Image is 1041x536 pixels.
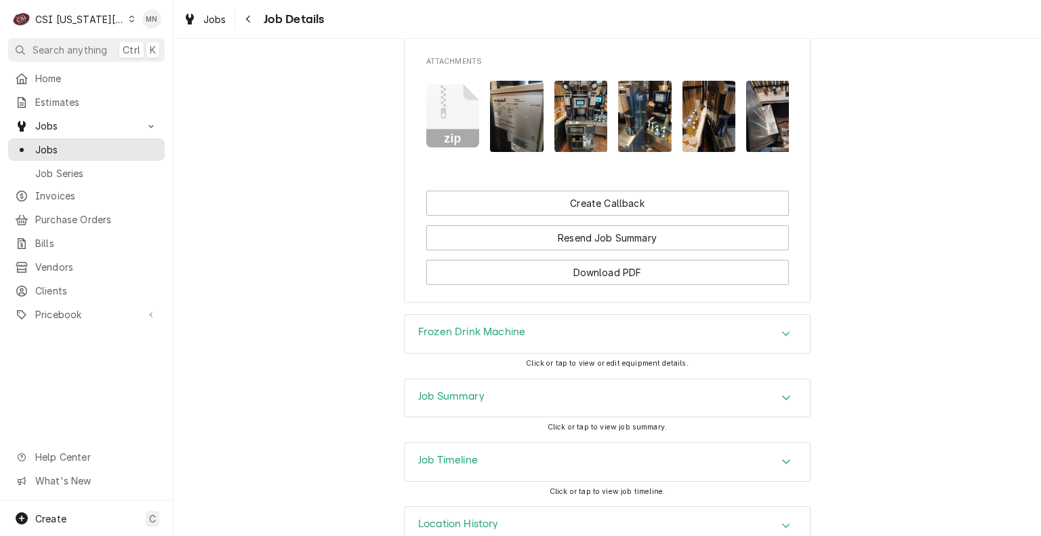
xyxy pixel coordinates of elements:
div: CSI [US_STATE][GEOGRAPHIC_DATA] [35,12,125,26]
span: Estimates [35,95,158,109]
button: Accordion Details Expand Trigger [405,379,810,417]
button: Accordion Details Expand Trigger [405,315,810,353]
div: Job Summary [404,379,811,418]
a: Estimates [8,91,165,113]
a: Go to What's New [8,470,165,492]
div: Button Group Row [426,250,789,285]
a: Purchase Orders [8,208,165,231]
span: Bills [35,236,158,250]
div: Attachments [426,56,789,162]
div: Job Timeline [404,442,811,482]
span: Create [35,513,66,524]
a: Vendors [8,256,165,278]
div: Button Group Row [426,191,789,216]
h3: Job Summary [418,390,485,403]
span: Job Details [260,10,325,28]
span: K [150,43,156,57]
a: Invoices [8,185,165,207]
div: Melissa Nehls's Avatar [142,9,161,28]
a: Home [8,67,165,90]
span: Purchase Orders [35,212,158,227]
span: Click or tap to view or edit equipment details. [526,359,689,368]
a: Clients [8,280,165,302]
a: Go to Help Center [8,446,165,468]
img: oR9D8GXFS1WFU2D3N4qU [746,81,800,152]
span: Ctrl [123,43,140,57]
h3: Location History [418,518,499,531]
div: Button Group Row [426,216,789,250]
div: Button Group [426,191,789,285]
div: MN [142,9,161,28]
span: Help Center [35,450,157,464]
span: Attachments [426,56,789,67]
a: Jobs [8,138,165,161]
span: Vendors [35,260,158,274]
div: Accordion Header [405,443,810,481]
span: Attachments [426,70,789,163]
button: Download PDF [426,260,789,285]
span: Job Series [35,166,158,180]
h3: Frozen Drink Machine [418,326,525,339]
div: C [12,9,31,28]
img: Mv12NOeTRJe6KIAvhexC [618,81,672,152]
span: C [149,512,156,526]
div: Accordion Header [405,379,810,417]
span: Pricebook [35,307,138,322]
span: Jobs [35,142,158,157]
span: Home [35,71,158,85]
a: Job Series [8,162,165,185]
span: Click or tap to view job timeline. [550,487,665,496]
span: Jobs [35,119,138,133]
a: Go to Jobs [8,115,165,137]
button: zip [426,81,480,152]
h3: Job Timeline [418,454,478,467]
div: Accordion Header [405,315,810,353]
button: Navigate back [238,8,260,30]
span: Search anything [33,43,107,57]
div: Frozen Drink Machine [404,314,811,353]
img: VzlM4hM1T1mdTLTNAuTU [682,81,736,152]
img: zJYLWLkRF6XyiePTNA0C [554,81,608,152]
span: What's New [35,474,157,488]
button: Accordion Details Expand Trigger [405,443,810,481]
a: Jobs [178,8,232,31]
span: Jobs [203,12,226,26]
button: Create Callback [426,191,789,216]
button: Resend Job Summary [426,225,789,250]
div: CSI Kansas City's Avatar [12,9,31,28]
a: Go to Pricebook [8,303,165,326]
a: Bills [8,232,165,254]
span: Click or tap to view job summary. [548,423,667,432]
span: Invoices [35,189,158,203]
button: Search anythingCtrlK [8,38,165,62]
span: Clients [35,284,158,298]
img: qa2jCjPLSDWjb18h8ZMR [490,81,544,152]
